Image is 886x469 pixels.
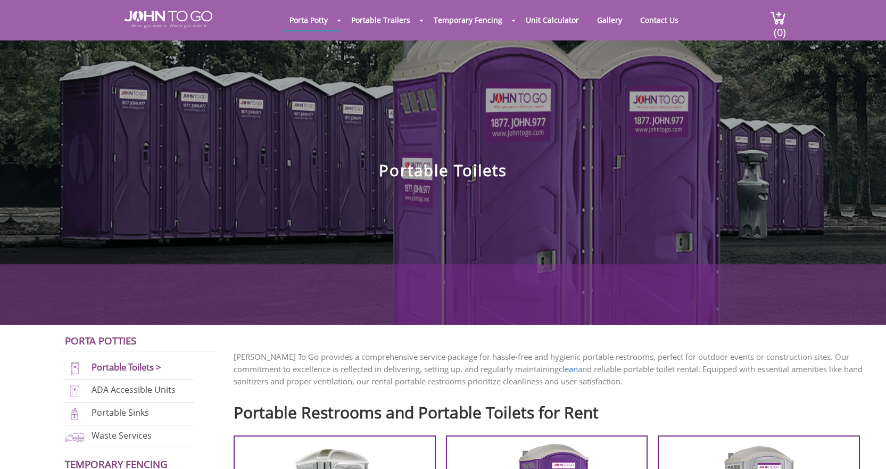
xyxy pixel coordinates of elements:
img: JOHN to go [125,11,212,28]
img: ADA-units-new.png [63,384,86,398]
a: Contact Us [632,10,686,30]
a: Waste Services [92,430,152,441]
a: Portable Toilets > [92,361,161,373]
a: Portable Trailers [343,10,418,30]
a: Temporary Fencing [426,10,510,30]
img: cart a [770,11,786,25]
p: [PERSON_NAME] To Go provides a comprehensive service package for hassle-free and hygienic portabl... [234,351,870,388]
img: portable-sinks-new.png [63,407,86,421]
a: Porta Potties [65,334,136,347]
a: clean [559,364,578,374]
span: (0) [773,17,786,39]
a: Portable Sinks [92,407,149,418]
img: portable-toilets-new.png [63,361,86,376]
a: Gallery [589,10,630,30]
h2: Portable Restrooms and Portable Toilets for Rent [234,398,870,421]
a: Unit Calculator [518,10,587,30]
img: waste-services-new.png [63,430,86,444]
a: Porta Potty [281,10,336,30]
a: ADA Accessible Units [92,384,176,396]
button: Live Chat [843,426,886,469]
